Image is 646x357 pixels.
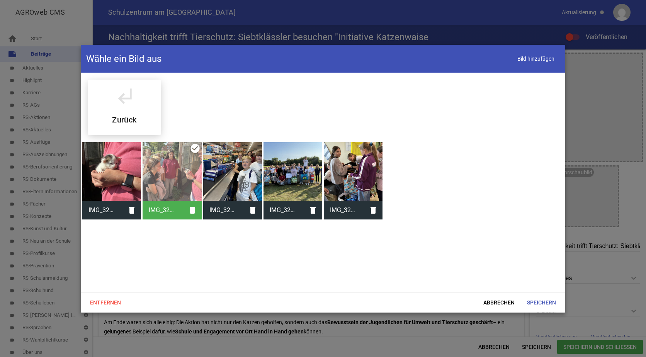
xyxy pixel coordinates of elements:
[263,200,304,220] span: IMG_3240.jpg
[84,296,127,309] span: Entfernen
[122,201,141,219] i: delete
[88,80,161,135] div: August 2025
[143,200,183,220] span: IMG_3265.jpg
[86,53,161,65] h4: Wähle ein Bild aus
[512,51,560,66] span: Bild hinzufügen
[114,85,135,107] i: subdirectory_arrow_left
[364,201,382,219] i: delete
[521,296,562,309] span: Speichern
[112,116,136,124] h5: Zurück
[243,201,262,219] i: delete
[183,201,202,219] i: delete
[477,296,521,309] span: Abbrechen
[324,200,364,220] span: IMG_3231.jpg
[82,200,122,220] span: IMG_3268.jpg
[203,200,243,220] span: IMG_3242.jpg
[304,201,322,219] i: delete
